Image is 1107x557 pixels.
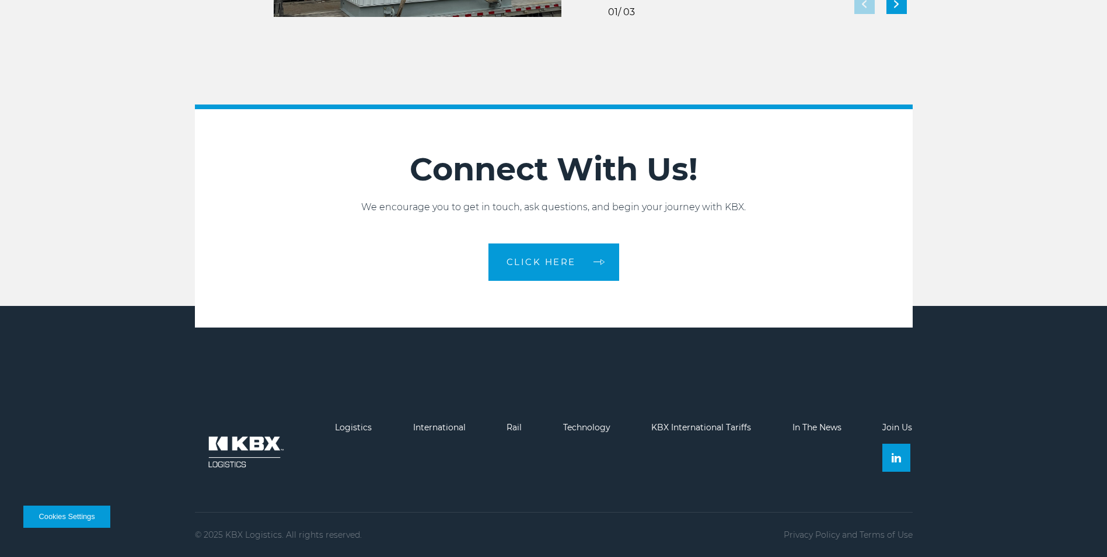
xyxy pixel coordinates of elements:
span: 01 [608,6,618,18]
img: kbx logo [195,423,294,481]
span: and [842,530,857,540]
a: Join Us [882,422,912,433]
a: Privacy Policy [784,530,840,540]
a: KBX International Tariffs [651,422,751,433]
a: Rail [507,422,522,433]
button: Cookies Settings [23,506,110,528]
a: Logistics [335,422,372,433]
div: / 03 [608,8,635,17]
h2: Connect With Us! [195,150,913,189]
a: International [413,422,466,433]
a: Terms of Use [860,530,913,540]
a: In The News [792,422,841,433]
p: We encourage you to get in touch, ask questions, and begin your journey with KBX. [195,200,913,214]
span: CLICK HERE [507,257,576,266]
a: CLICK HERE arrow arrow [488,243,619,281]
a: Technology [563,422,610,433]
p: © 2025 KBX Logistics. All rights reserved. [195,530,362,539]
img: Linkedin [892,453,901,462]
